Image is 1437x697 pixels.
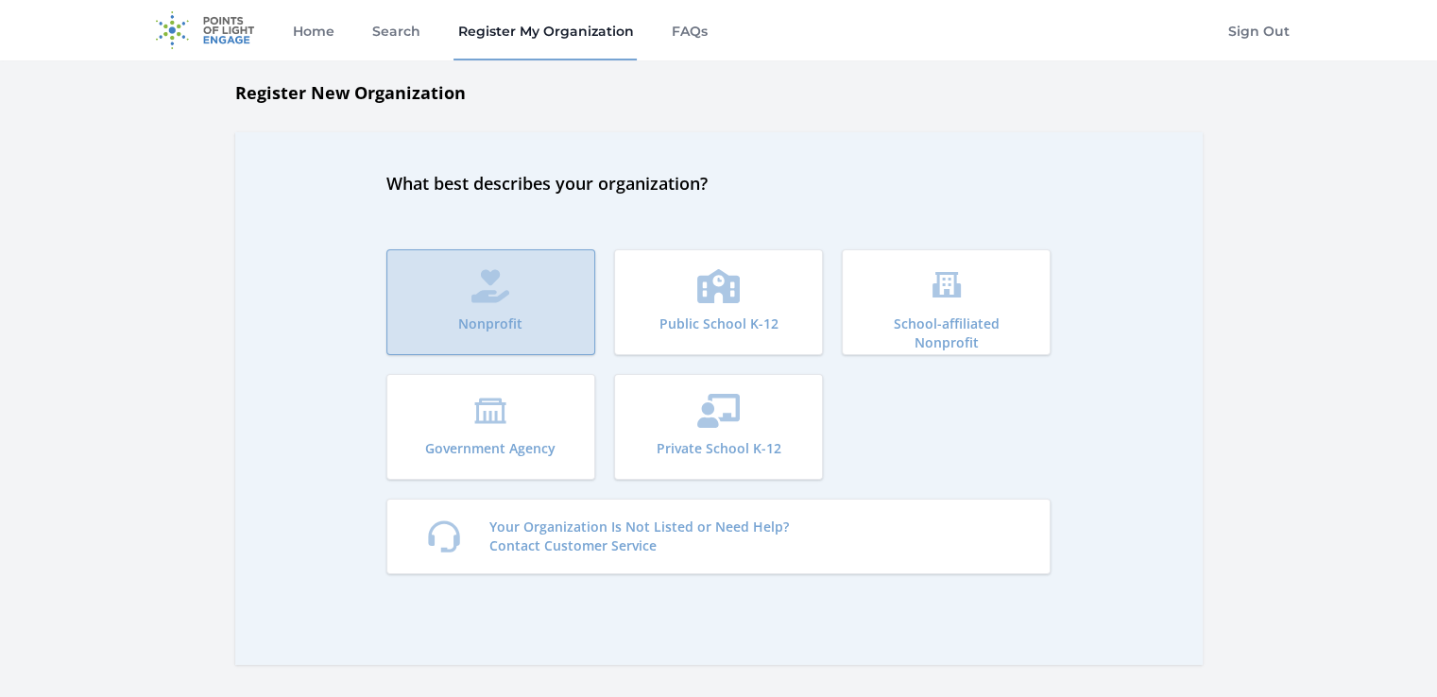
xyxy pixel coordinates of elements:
p: Public School K-12 [659,314,778,333]
a: Your Organization Is Not Listed or Need Help?Contact Customer Service [386,499,1052,574]
p: Government Agency [425,439,556,458]
p: Nonprofit [458,314,522,333]
button: Government Agency [386,374,595,480]
p: Your Organization Is Not Listed or Need Help? Contact Customer Service [489,518,789,555]
button: School-affiliated Nonprofit [842,249,1051,355]
h1: Register New Organization [235,79,1203,106]
button: Nonprofit [386,249,595,355]
p: School-affiliated Nonprofit [869,314,1023,352]
button: Private School K-12 [614,374,823,480]
p: Private School K-12 [656,439,780,458]
button: Public School K-12 [614,249,823,355]
h2: What best describes your organization? [386,170,1052,196]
